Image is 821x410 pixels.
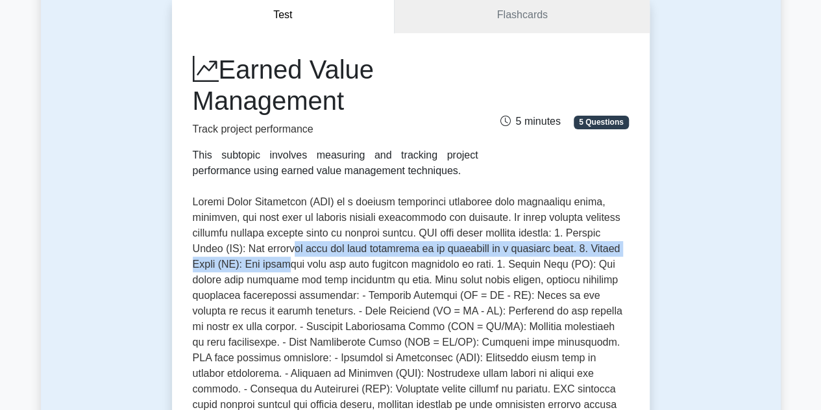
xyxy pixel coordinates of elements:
div: This subtopic involves measuring and tracking project performance using earned value management t... [193,147,478,179]
h1: Earned Value Management [193,54,478,116]
span: 5 minutes [500,116,560,127]
p: Track project performance [193,122,478,137]
span: 5 Questions [574,116,628,129]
